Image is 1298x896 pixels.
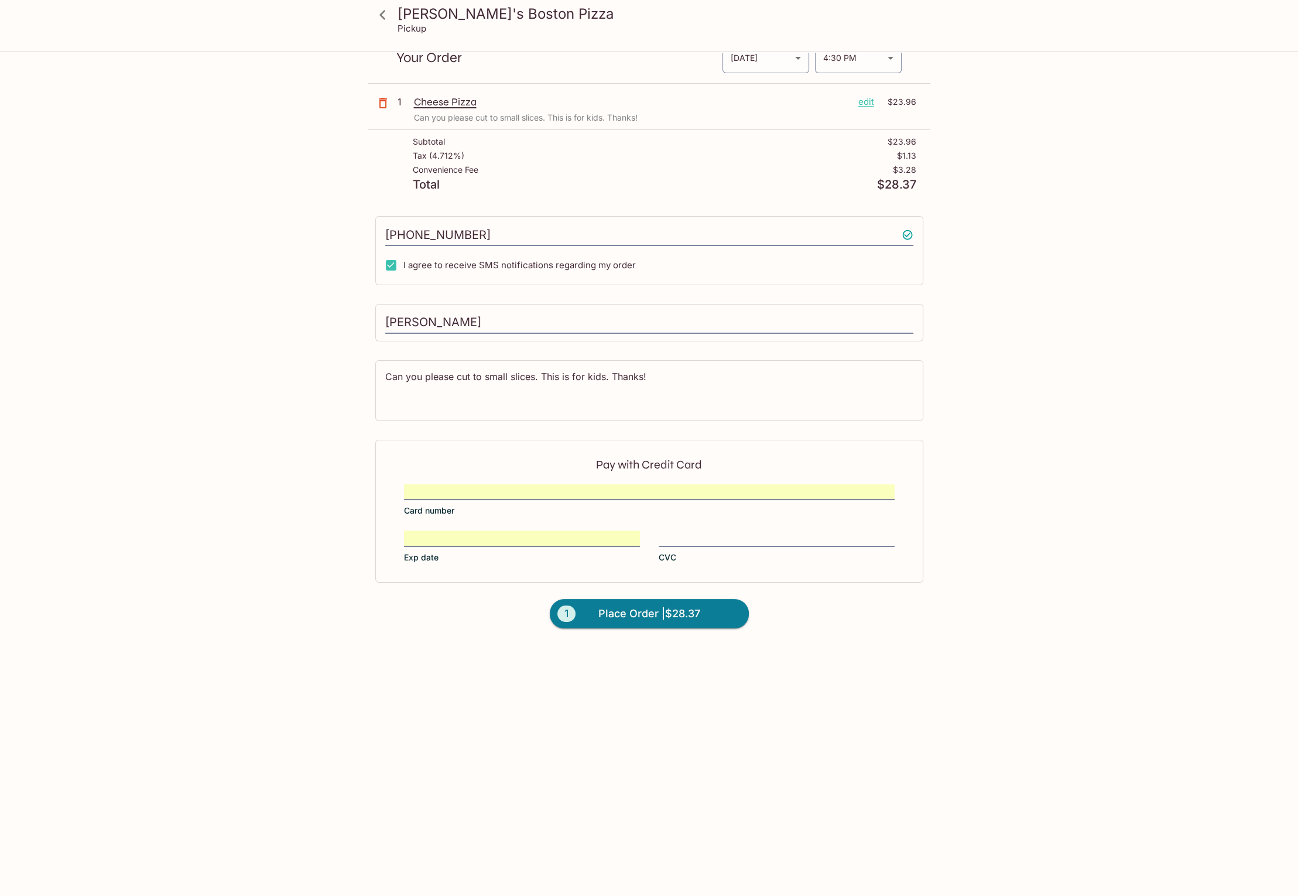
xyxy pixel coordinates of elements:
[413,179,440,190] p: Total
[414,113,916,122] p: Can you please cut to small slices. This is for kids. Thanks!
[404,485,895,498] iframe: Secure card number input frame
[413,151,464,160] p: Tax ( 4.712% )
[398,23,426,34] p: Pickup
[398,5,921,23] h3: [PERSON_NAME]'s Boston Pizza
[404,459,895,470] p: Pay with Credit Card
[398,95,409,108] p: 1
[722,42,809,73] div: [DATE]
[403,259,636,271] span: I agree to receive SMS notifications regarding my order
[385,370,913,411] textarea: Can you please cut to small slices. This is for kids. Thanks!
[659,552,676,563] span: CVC
[888,137,916,146] p: $23.96
[881,95,916,108] p: $23.96
[404,552,439,563] span: Exp date
[858,95,874,108] p: edit
[815,42,902,73] div: 4:30 PM
[598,604,700,623] span: Place Order | $28.37
[413,165,478,175] p: Convenience Fee
[385,224,913,246] input: Enter phone number
[385,312,913,334] input: Enter first and last name
[413,137,445,146] p: Subtotal
[550,599,749,628] button: 1Place Order |$28.37
[414,95,849,108] p: Cheese Pizza
[404,532,640,545] iframe: Secure expiration date input frame
[659,532,895,545] iframe: Secure CVC input frame
[893,165,916,175] p: $3.28
[396,52,722,63] p: Your Order
[404,505,454,517] span: Card number
[897,151,916,160] p: $1.13
[877,179,916,190] p: $28.37
[557,606,576,622] span: 1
